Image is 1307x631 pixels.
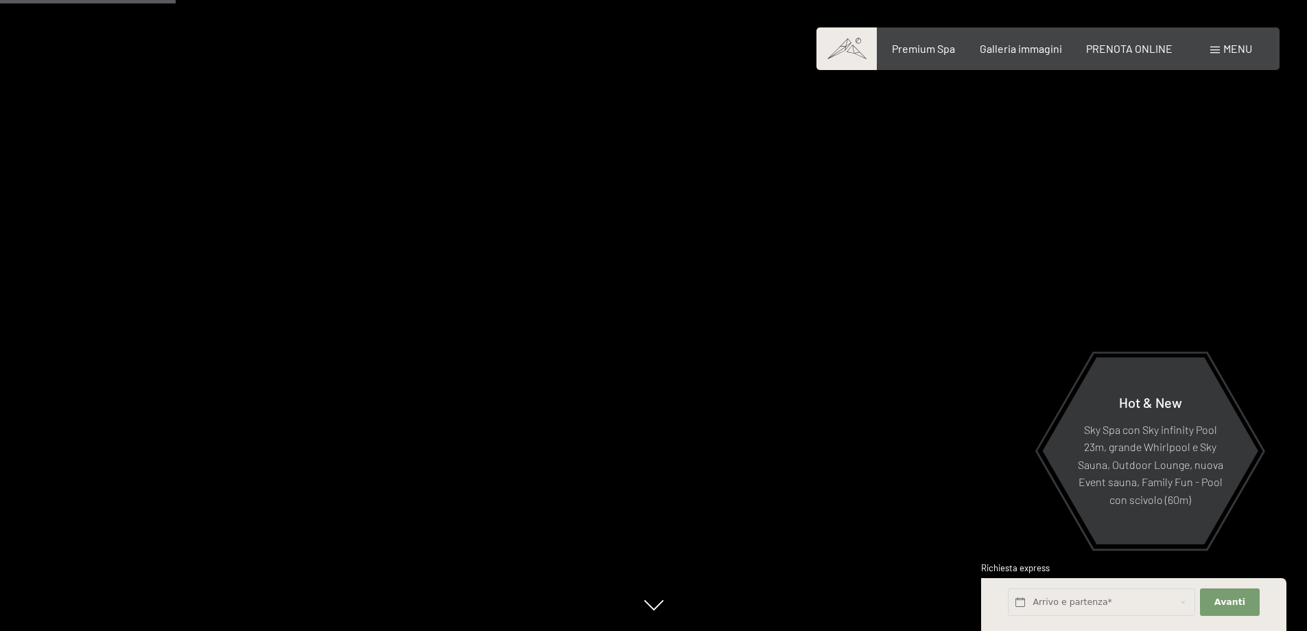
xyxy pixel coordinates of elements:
a: Galleria immagini [980,42,1062,55]
span: Richiesta express [981,562,1050,573]
span: Hot & New [1119,393,1182,410]
span: Avanti [1214,596,1245,608]
button: Avanti [1200,588,1259,617]
a: Hot & New Sky Spa con Sky infinity Pool 23m, grande Whirlpool e Sky Sauna, Outdoor Lounge, nuova ... [1041,356,1259,545]
a: Premium Spa [892,42,955,55]
a: PRENOTA ONLINE [1086,42,1173,55]
p: Sky Spa con Sky infinity Pool 23m, grande Whirlpool e Sky Sauna, Outdoor Lounge, nuova Event saun... [1076,420,1225,508]
span: Menu [1223,42,1252,55]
